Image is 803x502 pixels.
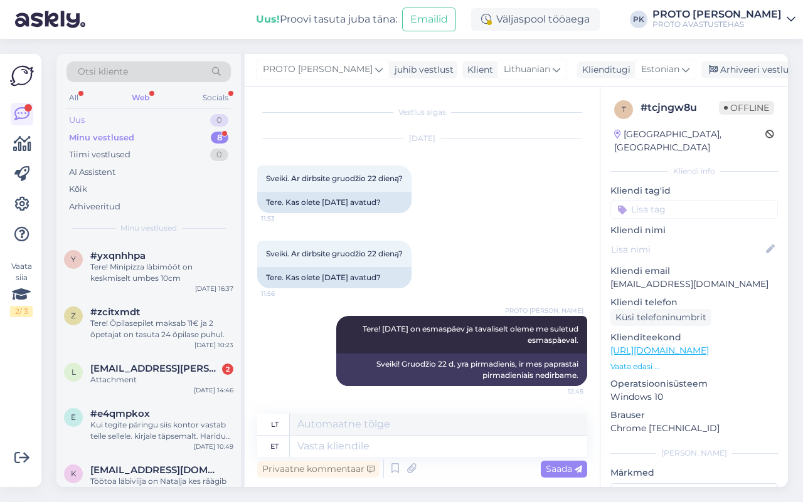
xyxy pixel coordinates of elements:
[69,201,120,213] div: Arhiveeritud
[610,309,711,326] div: Küsi telefoninumbrit
[90,363,221,374] span: leena.kreitner@gmail.com
[641,63,679,76] span: Estonian
[261,214,308,223] span: 11:53
[701,61,798,78] div: Arhiveeri vestlus
[614,128,765,154] div: [GEOGRAPHIC_DATA], [GEOGRAPHIC_DATA]
[90,464,221,476] span: kubidina@gmail.com
[90,419,233,442] div: Kui tegite päringu siis kontor vastab teile sellele. kirjale täpsemalt. Haridus osakond ja bronee...
[90,318,233,340] div: Tere! Õpilasepilet maksab 11€ ja 2 õpetajat on tasuta 24 õpilase puhul.
[90,476,233,498] div: Töötoa läbiviija on Natalja kes räägib eesti [PERSON_NAME] keeles.
[69,166,115,179] div: AI Assistent
[10,261,33,317] div: Vaata siia
[78,65,128,78] span: Otsi kliente
[610,296,778,309] p: Kliendi telefon
[363,324,580,345] span: Tere! [DATE] on esmaspäev ja tavaliselt oleme me suletud esmaspäeval.
[194,385,233,395] div: [DATE] 14:46
[257,133,587,144] div: [DATE]
[256,13,280,25] b: Uus!
[641,100,719,115] div: # tcjngw8u
[266,249,403,258] span: Sveiki. Ar dirbsite gruodžio 22 dieną?
[257,267,412,288] div: Tere. Kas olete [DATE] avatud?
[69,114,85,127] div: Uus
[610,165,778,177] div: Kliendi info
[336,353,587,386] div: Sveiki! Gruodžio 22 d. yra pirmadienis, ir mes paprastai pirmadieniais nedirbame.
[652,19,782,29] div: PROTO AVASTUSTEHAS
[261,289,308,298] span: 11:56
[610,361,778,372] p: Vaata edasi ...
[610,264,778,278] p: Kliendi email
[194,442,233,451] div: [DATE] 10:49
[90,250,146,261] span: #yxqnhhpa
[256,12,397,27] div: Proovi tasuta juba täna:
[270,436,279,457] div: et
[71,254,76,264] span: y
[610,447,778,459] div: [PERSON_NAME]
[257,107,587,118] div: Vestlus algas
[471,8,600,31] div: Väljaspool tööaega
[610,390,778,404] p: Windows 10
[610,331,778,344] p: Klienditeekond
[390,63,454,76] div: juhib vestlust
[505,306,583,315] span: PROTO [PERSON_NAME]
[577,63,630,76] div: Klienditugi
[120,222,177,234] span: Minu vestlused
[90,261,233,284] div: Tere! Minipizza läbimõõt on keskmiselt umbes 10cm
[200,90,231,106] div: Socials
[69,149,130,161] div: Tiimi vestlused
[195,284,233,293] div: [DATE] 16:37
[402,8,456,31] button: Emailid
[71,412,76,422] span: e
[10,306,33,317] div: 2 / 3
[90,306,140,318] span: #zcitxmdt
[129,90,152,106] div: Web
[610,224,778,237] p: Kliendi nimi
[611,243,763,256] input: Lisa nimi
[610,409,778,422] p: Brauser
[610,345,709,356] a: [URL][DOMAIN_NAME]
[210,149,228,161] div: 0
[222,363,233,375] div: 2
[263,63,373,76] span: PROTO [PERSON_NAME]
[194,340,233,350] div: [DATE] 10:23
[610,200,778,219] input: Lisa tag
[71,469,77,478] span: k
[90,408,150,419] span: #e4qmpkox
[257,192,412,213] div: Tere. Kas olete [DATE] avatud?
[257,461,380,478] div: Privaatne kommentaar
[90,374,233,385] div: Attachment
[610,466,778,479] p: Märkmed
[271,414,279,435] div: lt
[546,463,582,474] span: Saada
[66,90,81,106] div: All
[610,184,778,197] p: Kliendi tag'id
[69,132,134,144] div: Minu vestlused
[462,63,493,76] div: Klient
[610,422,778,435] p: Chrome [TECHNICAL_ID]
[69,183,87,196] div: Kõik
[266,174,403,183] span: Sveiki. Ar dirbsite gruodžio 22 dieną?
[622,105,626,114] span: t
[210,114,228,127] div: 0
[630,11,647,28] div: PK
[536,387,583,396] span: 12:45
[211,132,228,144] div: 8
[71,311,76,320] span: z
[719,101,774,115] span: Offline
[10,64,34,88] img: Askly Logo
[652,9,795,29] a: PROTO [PERSON_NAME]PROTO AVASTUSTEHAS
[652,9,782,19] div: PROTO [PERSON_NAME]
[72,367,76,377] span: l
[610,377,778,390] p: Operatsioonisüsteem
[504,63,550,76] span: Lithuanian
[610,278,778,291] p: [EMAIL_ADDRESS][DOMAIN_NAME]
